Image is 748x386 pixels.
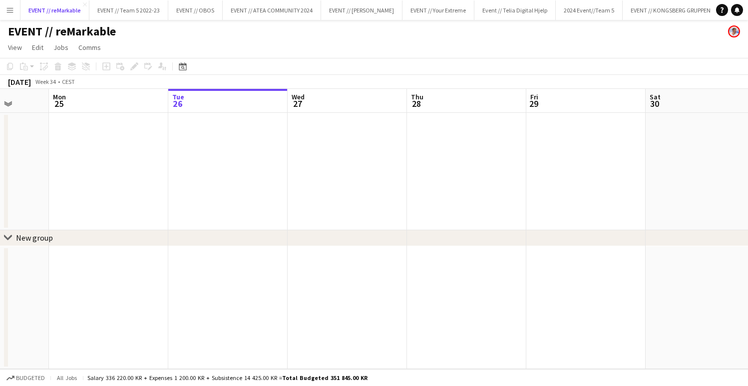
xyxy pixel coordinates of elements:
button: EVENT // Your Extreme [402,0,474,20]
a: View [4,41,26,54]
div: CEST [62,78,75,85]
span: Thu [411,92,423,101]
span: View [8,43,22,52]
div: New group [16,233,53,243]
button: 2024 Event//Team 5 [556,0,623,20]
button: Event // Telia Digital Hjelp [474,0,556,20]
span: Comms [78,43,101,52]
h1: EVENT // reMarkable [8,24,116,39]
span: 30 [648,98,661,109]
span: Budgeted [16,375,45,382]
span: Week 34 [33,78,58,85]
div: Salary 336 220.00 KR + Expenses 1 200.00 KR + Subsistence 14 425.00 KR = [87,374,368,382]
span: 28 [409,98,423,109]
span: 27 [290,98,305,109]
span: 29 [529,98,538,109]
span: Jobs [53,43,68,52]
span: Fri [530,92,538,101]
span: 26 [171,98,184,109]
button: EVENT // KONGSBERG GRUPPEN [623,0,719,20]
span: Total Budgeted 351 845.00 KR [282,374,368,382]
div: [DATE] [8,77,31,87]
a: Edit [28,41,47,54]
span: All jobs [55,374,79,382]
a: Comms [74,41,105,54]
span: Sat [650,92,661,101]
button: EVENT // Team 5 2022-23 [89,0,168,20]
a: Jobs [49,41,72,54]
button: EVENT // OBOS [168,0,223,20]
button: EVENT // [PERSON_NAME] [321,0,402,20]
span: Edit [32,43,43,52]
button: EVENT // ATEA COMMUNITY 2024 [223,0,321,20]
span: Tue [172,92,184,101]
span: 25 [51,98,66,109]
button: EVENT // reMarkable [20,0,89,20]
span: Mon [53,92,66,101]
span: Wed [292,92,305,101]
button: Budgeted [5,373,46,384]
app-user-avatar: Vidar Windsland [728,25,740,37]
